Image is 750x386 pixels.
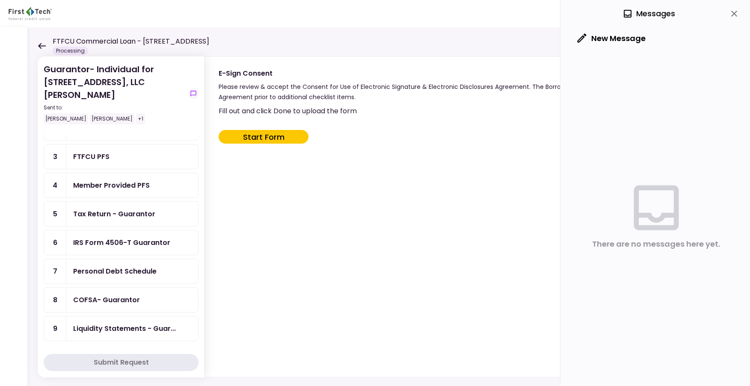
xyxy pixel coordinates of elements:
[44,173,66,197] div: 4
[44,202,66,226] div: 5
[219,82,664,102] div: Please review & accept the Consent for Use of Electronic Signature & Electronic Disclosures Agree...
[73,295,140,305] div: COFSA- Guarantor
[44,316,199,341] a: 9Liquidity Statements - Guarantor
[571,27,652,50] button: New Message
[44,104,185,112] div: Sent to:
[73,151,110,162] div: FTFCU PFS
[9,7,52,20] img: Partner icon
[44,144,199,169] a: 3FTFCU PFS
[73,180,150,191] div: Member Provided PFS
[623,7,675,20] div: Messages
[44,113,88,124] div: [PERSON_NAME]
[73,237,170,248] div: IRS Form 4506-T Guarantor
[90,113,134,124] div: [PERSON_NAME]
[44,316,66,341] div: 9
[44,144,66,169] div: 3
[44,354,199,371] button: Submit Request
[44,230,199,255] a: 6IRS Form 4506-T Guarantor
[73,323,176,334] div: Liquidity Statements - Guarantor
[219,68,664,79] div: E-Sign Consent
[44,173,199,198] a: 4Member Provided PFS
[73,209,155,219] div: Tax Return - Guarantor
[44,230,66,255] div: 6
[219,130,308,144] button: Start Form
[73,266,157,277] div: Personal Debt Schedule
[205,56,733,377] div: E-Sign ConsentPlease review & accept the Consent for Use of Electronic Signature & Electronic Dis...
[53,36,209,47] h1: FTFCU Commercial Loan - [STREET_ADDRESS]
[94,357,149,368] div: Submit Request
[44,259,199,284] a: 7Personal Debt Schedule
[219,106,717,116] div: Fill out and click Done to upload the form
[53,47,88,55] div: Processing
[44,259,66,283] div: 7
[136,113,145,124] div: +1
[188,88,199,99] button: show-messages
[44,201,199,227] a: 5Tax Return - Guarantor
[44,63,185,124] div: Guarantor- Individual for [STREET_ADDRESS], LLC [PERSON_NAME]
[44,287,199,312] a: 8COFSA- Guarantor
[727,6,741,21] button: close
[592,238,720,250] div: There are no messages here yet.
[44,288,66,312] div: 8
